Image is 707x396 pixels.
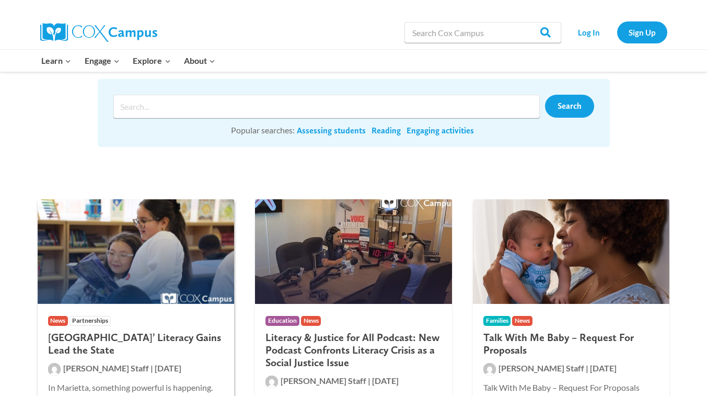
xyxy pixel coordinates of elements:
[35,50,222,72] nav: Primary Navigation
[590,363,617,373] span: [DATE]
[566,21,667,43] nav: Secondary Navigation
[368,376,370,386] span: |
[617,21,667,43] a: Sign Up
[586,363,588,373] span: |
[265,331,442,369] h2: Literacy & Justice for All Podcast: New Podcast Confronts Literacy Crisis as a Social Justice Issue
[113,95,540,118] input: Search input
[297,125,366,137] a: Assessing students
[126,50,178,72] button: Child menu of Explore
[48,331,224,356] h2: [GEOGRAPHIC_DATA]’ Literacy Gains Lead the State
[48,316,68,326] span: News
[372,125,401,137] a: Reading
[281,376,366,386] span: [PERSON_NAME] Staff
[231,125,295,135] span: Popular searches:
[545,95,594,118] a: Search
[150,363,153,373] span: |
[483,331,659,356] h2: Talk With Me Baby – Request For Proposals
[372,376,399,386] span: [DATE]
[35,50,78,72] button: Child menu of Learn
[177,50,222,72] button: Child menu of About
[301,316,321,326] span: News
[512,316,532,326] span: News
[113,95,545,118] form: Search form
[265,316,299,326] span: Education
[566,21,612,43] a: Log In
[63,363,149,373] span: [PERSON_NAME] Staff
[499,363,584,373] span: [PERSON_NAME] Staff
[407,125,474,137] a: Engaging activities
[155,363,181,373] span: [DATE]
[404,22,561,43] input: Search Cox Campus
[78,50,126,72] button: Child menu of Engage
[69,316,111,326] span: Partnerships
[483,316,511,326] span: Families
[558,101,582,111] span: Search
[40,23,157,42] img: Cox Campus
